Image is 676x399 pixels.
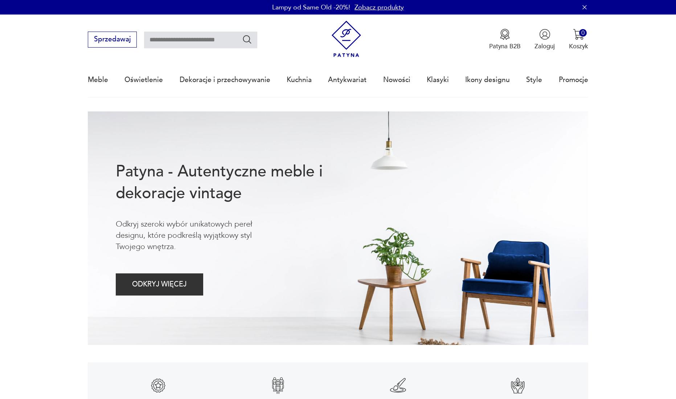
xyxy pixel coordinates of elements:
button: Sprzedawaj [88,32,137,48]
img: Znak gwarancji jakości [269,377,287,394]
p: Koszyk [569,42,588,50]
img: Znak gwarancji jakości [389,377,407,394]
button: Patyna B2B [489,29,521,50]
p: Zaloguj [534,42,555,50]
img: Ikona medalu [499,29,511,40]
a: Klasyki [427,63,449,97]
p: Patyna B2B [489,42,521,50]
h1: Patyna - Autentyczne meble i dekoracje vintage [116,161,351,204]
button: Zaloguj [534,29,555,50]
img: Znak gwarancji jakości [509,377,527,394]
img: Ikona koszyka [573,29,584,40]
a: Oświetlenie [124,63,163,97]
img: Znak gwarancji jakości [149,377,167,394]
a: Nowości [383,63,410,97]
div: 0 [579,29,587,37]
a: Kuchnia [287,63,312,97]
a: Style [526,63,542,97]
a: Sprzedawaj [88,37,137,43]
button: ODKRYJ WIĘCEJ [116,273,203,296]
a: Ikony designu [465,63,510,97]
p: Lampy od Same Old -20%! [272,3,350,12]
img: Patyna - sklep z meblami i dekoracjami vintage [328,21,365,57]
a: Antykwariat [328,63,366,97]
a: Dekoracje i przechowywanie [180,63,270,97]
img: Ikonka użytkownika [539,29,550,40]
button: 0Koszyk [569,29,588,50]
a: Meble [88,63,108,97]
a: Promocje [559,63,588,97]
a: Zobacz produkty [355,3,404,12]
p: Odkryj szeroki wybór unikatowych pereł designu, które podkreślą wyjątkowy styl Twojego wnętrza. [116,219,281,253]
button: Szukaj [242,34,253,45]
a: Ikona medaluPatyna B2B [489,29,521,50]
a: ODKRYJ WIĘCEJ [116,282,203,288]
